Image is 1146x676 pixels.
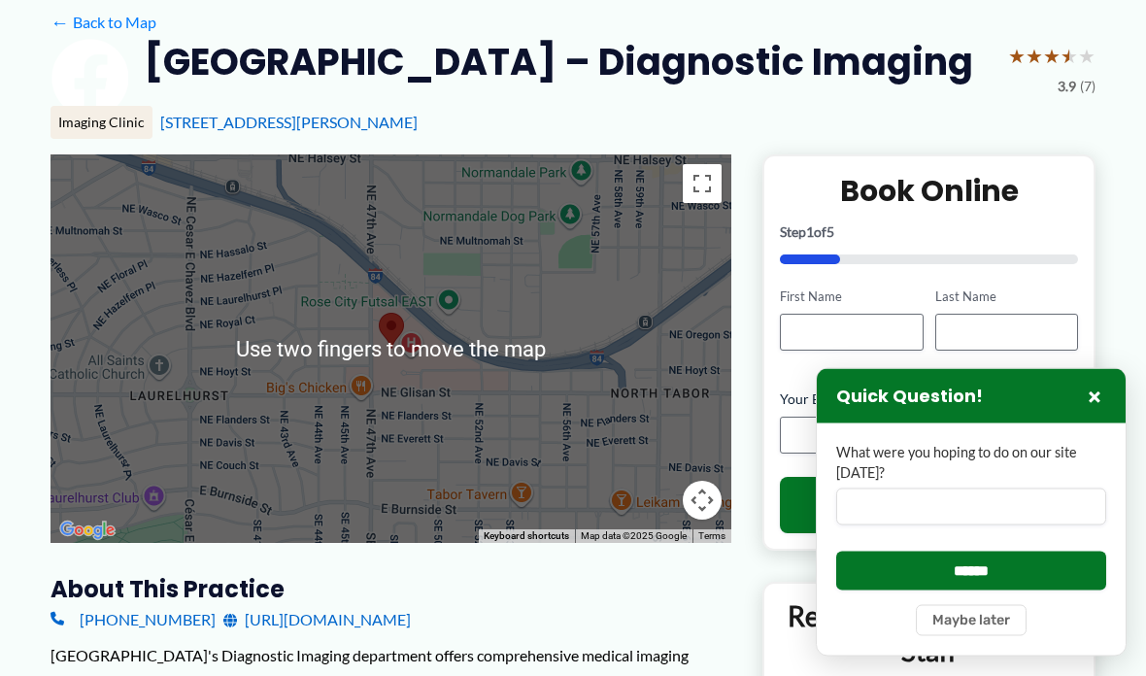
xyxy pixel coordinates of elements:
[484,530,569,544] button: Keyboard shortcuts
[1026,39,1043,75] span: ★
[836,443,1106,483] label: What were you hoping to do on our site [DATE]?
[51,14,69,32] span: ←
[1078,39,1095,75] span: ★
[780,226,1078,240] p: Step of
[1083,385,1106,408] button: Close
[51,575,731,605] h3: About this practice
[581,531,687,542] span: Map data ©2025 Google
[780,173,1078,211] h2: Book Online
[1058,75,1076,100] span: 3.9
[683,165,722,204] button: Toggle fullscreen view
[51,9,156,38] a: ←Back to Map
[779,599,1079,670] p: Referring Providers and Staff
[55,519,119,544] a: Open this area in Google Maps (opens a new window)
[51,107,152,140] div: Imaging Clinic
[144,39,973,86] h2: [GEOGRAPHIC_DATA] – Diagnostic Imaging
[780,288,923,307] label: First Name
[916,605,1027,636] button: Maybe later
[1080,75,1095,100] span: (7)
[780,390,1078,410] label: Your Email Address
[698,531,725,542] a: Terms (opens in new tab)
[1061,39,1078,75] span: ★
[55,519,119,544] img: Google
[160,114,418,132] a: [STREET_ADDRESS][PERSON_NAME]
[1008,39,1026,75] span: ★
[806,224,814,241] span: 1
[1043,39,1061,75] span: ★
[935,288,1078,307] label: Last Name
[683,482,722,521] button: Map camera controls
[826,224,834,241] span: 5
[836,386,983,408] h3: Quick Question!
[223,606,411,635] a: [URL][DOMAIN_NAME]
[51,606,216,635] a: [PHONE_NUMBER]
